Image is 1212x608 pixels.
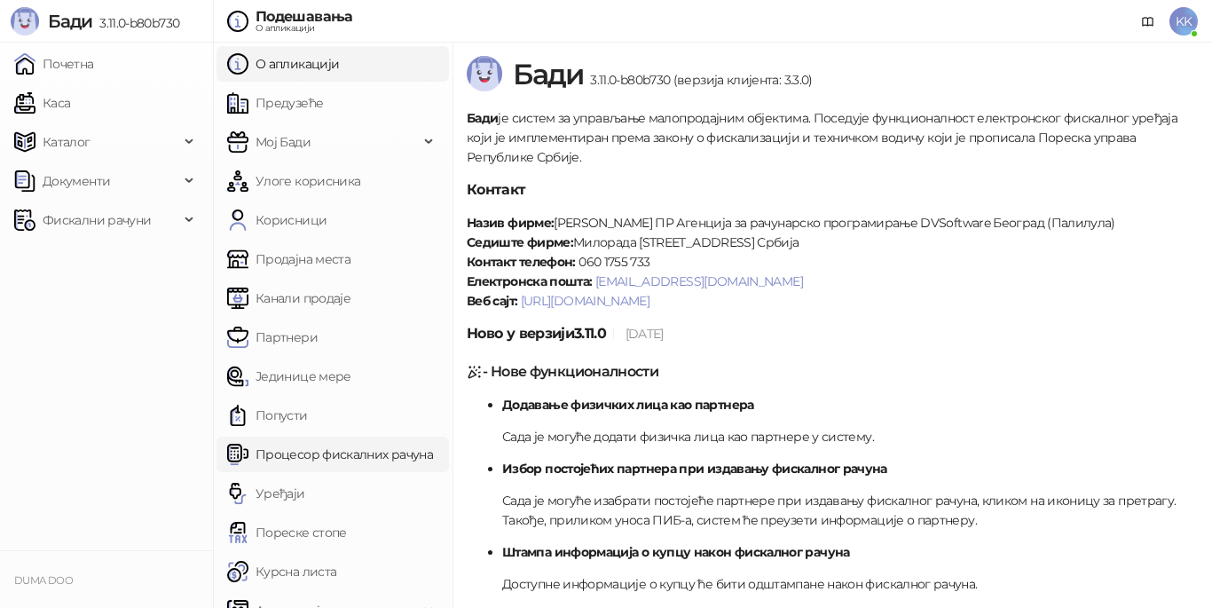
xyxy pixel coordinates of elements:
a: Каса [14,85,70,121]
p: Доступне информације о купцу ће бити одштампане након фискалног рачуна. [502,574,1198,594]
a: Пореске стопе [227,515,347,550]
a: Канали продаје [227,280,350,316]
a: Партнери [227,320,318,355]
p: Сада је могуће додати физичка лица као партнере у систему. [502,427,1198,446]
span: 3.11.0-b80b730 [92,15,179,31]
a: Предузеће [227,85,323,121]
strong: Назив фирме: [467,215,554,231]
a: Документација [1134,7,1162,36]
a: Корисници [227,202,327,238]
p: Сада је могуће изабрати постојеће партнере при издавању фискалног рачуна, кликом на иконицу за пр... [502,491,1198,530]
a: [EMAIL_ADDRESS][DOMAIN_NAME] [595,273,803,289]
a: [URL][DOMAIN_NAME] [521,293,649,309]
strong: Електронска пошта: [467,273,592,289]
strong: Веб сајт: [467,293,517,309]
img: Logo [467,56,502,91]
span: Бади [513,57,583,91]
strong: Контакт телефон: [467,254,576,270]
div: О апликацији [256,24,353,33]
h5: Контакт [467,179,1198,201]
p: [PERSON_NAME] ПР Агенција за рачунарско програмирање DVSoftware Београд (Палилула) Милорада [STRE... [467,213,1198,311]
h5: Ново у верзији 3.11.0 [467,323,1198,344]
strong: Штампа информација о купцу након фискалног рачуна [502,544,850,560]
a: Почетна [14,46,94,82]
a: Курсна листа [227,554,336,589]
strong: Седиште фирме: [467,234,573,250]
span: Бади [48,11,92,32]
p: је систем за управљање малопродајним објектима. Поседује функционалност електронског фискалног ур... [467,108,1198,167]
strong: Бади [467,110,498,126]
a: О апликацији [227,46,339,82]
a: Попусти [227,398,308,433]
h5: - Нове функционалности [467,361,1198,383]
a: Јединице мере [227,359,351,394]
span: Фискални рачуни [43,202,151,238]
div: Подешавања [256,10,353,24]
span: [DATE] [626,326,664,342]
small: DUMA DOO [14,574,73,587]
span: Каталог [43,124,91,160]
img: Logo [11,7,39,36]
a: Уређаји [227,476,305,511]
a: Улоге корисника [227,163,360,199]
span: KK [1169,7,1198,36]
a: Процесор фискалних рачуна [227,437,433,472]
span: 3.11.0-b80b730 (верзија клијента: 3.3.0) [583,72,812,88]
span: Документи [43,163,110,199]
a: Продајна места [227,241,350,277]
strong: Додавање физичких лица као партнера [502,397,754,413]
strong: Избор постојећих партнера при издавању фискалног рачуна [502,461,887,477]
span: Мој Бади [256,124,311,160]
